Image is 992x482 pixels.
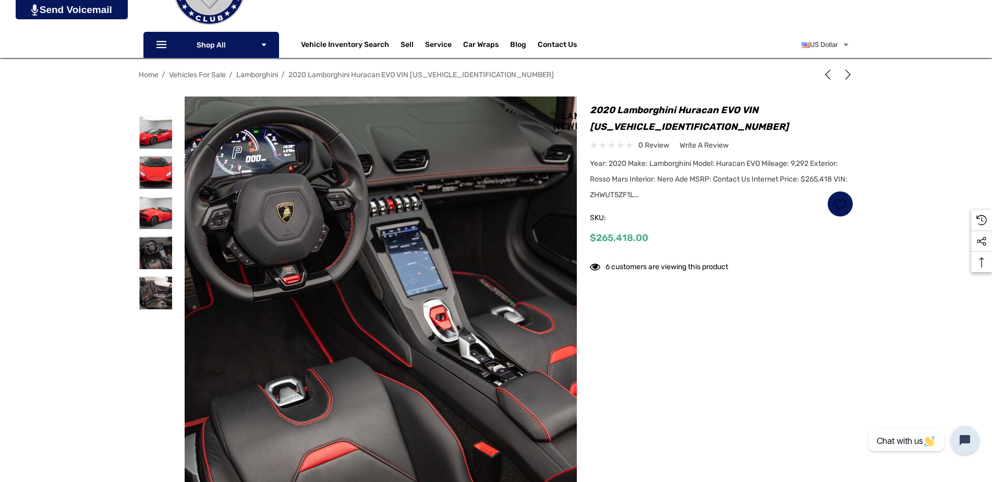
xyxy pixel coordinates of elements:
img: For Sale 2020 Lamborghini Huracan EVO VIN ZHWUT5ZF1LLA15522 [139,236,172,269]
span: Year: 2020 Make: Lamborghini Model: Huracan EVO Mileage: 9,292 Exterior: Rosso Mars Interior: Ner... [590,159,848,199]
a: Lamborghini [236,70,278,79]
svg: Wish List [834,198,846,210]
h1: 2020 Lamborghini Huracan EVO VIN [US_VEHICLE_IDENTIFICATION_NUMBER] [590,102,853,135]
a: Wish List [827,191,853,217]
span: Car Wraps [463,40,499,52]
a: Vehicle Inventory Search [301,40,389,52]
svg: Recently Viewed [976,215,987,225]
svg: Top [971,257,992,268]
a: Previous [822,69,837,80]
a: Next [839,69,853,80]
span: Write a Review [680,141,729,150]
a: Sell [401,34,425,55]
a: Car Wraps [463,34,510,55]
a: Service [425,40,452,52]
img: For Sale 2020 Lamborghini Huracan EVO VIN ZHWUT5ZF1LLA15522 [139,156,172,189]
a: Write a Review [680,139,729,152]
img: PjwhLS0gR2VuZXJhdG9yOiBHcmF2aXQuaW8gLS0+PHN2ZyB4bWxucz0iaHR0cDovL3d3dy53My5vcmcvMjAwMC9zdmciIHhtb... [31,4,38,16]
img: For Sale 2020 Lamborghini Huracan EVO VIN ZHWUT5ZF1LLA15522 [139,196,172,229]
div: 6 customers are viewing this product [590,257,728,273]
span: SKU: [590,211,642,225]
svg: Icon Line [155,39,171,51]
span: 0 review [638,139,669,152]
svg: Icon Arrow Down [260,41,268,49]
a: Blog [510,40,526,52]
a: Vehicles For Sale [169,70,226,79]
a: Home [139,70,159,79]
nav: Breadcrumb [139,66,853,84]
p: Shop All [143,32,279,58]
svg: Social Media [976,236,987,247]
span: $265,418.00 [590,232,648,244]
img: For Sale 2020 Lamborghini Huracan EVO VIN ZHWUT5ZF1LLA15522 [139,116,172,149]
a: 2020 Lamborghini Huracan EVO VIN [US_VEHICLE_IDENTIFICATION_NUMBER] [288,70,554,79]
a: USD [802,34,850,55]
a: Contact Us [538,40,577,52]
img: For Sale 2020 Lamborghini Huracan EVO VIN ZHWUT5ZF1LLA15522 [139,276,172,309]
span: Sell [401,40,414,52]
